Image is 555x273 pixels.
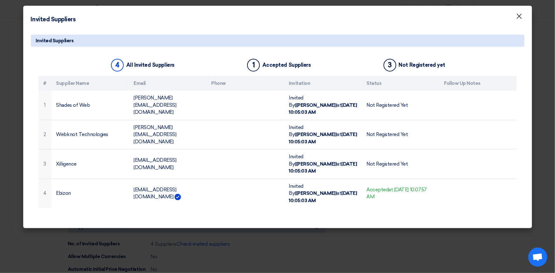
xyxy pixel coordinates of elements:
td: [PERSON_NAME][EMAIL_ADDRESS][DOMAIN_NAME] [129,91,206,120]
span: × [516,11,523,24]
td: [EMAIL_ADDRESS][DOMAIN_NAME] [129,179,206,208]
span: Invited Suppliers [36,37,74,44]
td: [EMAIL_ADDRESS][DOMAIN_NAME] [129,149,206,179]
td: 3 [38,149,51,179]
b: ([PERSON_NAME]) [295,190,337,196]
b: [DATE] 10:05:03 AM [289,190,357,203]
th: Invitation [284,76,362,91]
img: Verified Account [175,194,181,200]
div: Accepted Suppliers [262,62,311,68]
div: Not Registered Yet [367,131,434,138]
th: Status [362,76,439,91]
td: Shades of Web [51,91,129,120]
th: Phone [206,76,284,91]
div: 3 [384,59,396,72]
b: [DATE] 10:05:03 AM [289,161,357,174]
b: ([PERSON_NAME]) [295,132,337,137]
td: 2 [38,120,51,149]
td: 4 [38,179,51,208]
td: [PERSON_NAME][EMAIL_ADDRESS][DOMAIN_NAME] [129,120,206,149]
span: Invited By at [289,95,357,115]
span: Invited By at [289,125,357,145]
th: Supplier Name [51,76,129,91]
div: Not Registered yet [399,62,445,68]
b: ([PERSON_NAME]) [295,161,337,167]
span: at [DATE] 10:07:57 AM [367,187,427,200]
th: Follow Up Notes [439,76,517,91]
div: 1 [247,59,260,72]
div: Not Registered Yet [367,160,434,168]
b: [DATE] 10:05:03 AM [289,102,357,115]
span: Invited By at [289,183,357,203]
th: # [38,76,51,91]
td: Webknot Technologies [51,120,129,149]
b: [DATE] 10:05:03 AM [289,132,357,145]
td: Xilligence [51,149,129,179]
td: 1 [38,91,51,120]
td: Ebizon [51,179,129,208]
button: Close [511,10,528,23]
div: Open chat [528,248,547,267]
div: Accepted [367,186,434,201]
b: ([PERSON_NAME]) [295,102,337,108]
th: Email [129,76,206,91]
span: Invited By at [289,154,357,174]
div: 4 [111,59,124,72]
div: Not Registered Yet [367,102,434,109]
div: All Invited Suppliers [126,62,175,68]
h4: Invited Suppliers [31,15,76,24]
